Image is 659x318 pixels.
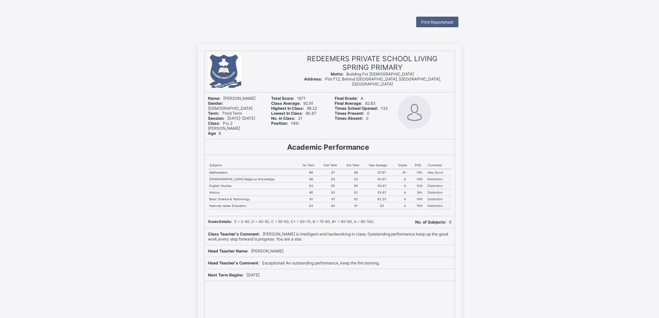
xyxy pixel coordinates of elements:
td: 93.33 [367,196,397,203]
td: Distinction [426,176,451,183]
span: 14th [271,121,299,126]
td: A [397,176,413,183]
td: 94 [301,203,322,209]
td: 94.67 [367,183,397,189]
span: [PERSON_NAME] is intelligent and hardworking in class. Outstanding performance keep up the good w... [208,232,448,241]
b: No. in Class: [271,116,295,121]
td: 95 [322,183,345,189]
td: 92 [345,189,367,196]
td: Distinction [426,196,451,203]
span: [PERSON_NAME] [208,248,283,253]
span: Building For [DEMOGRAPHIC_DATA] [331,72,414,77]
td: 96 [301,189,322,196]
b: Academic Performance [287,143,369,151]
td: 98 [301,176,322,183]
b: Session: [208,116,225,121]
b: Highest In Class: [271,106,304,111]
td: B+ [397,169,413,176]
td: 93 [345,176,367,183]
td: 17th [413,169,426,176]
span: 1671 [271,96,306,101]
td: 94 [301,183,322,189]
b: Class: [208,121,220,126]
td: Distinction [426,183,451,189]
td: 87.67 [367,169,397,176]
span: Print Reportsheet [421,20,453,25]
td: 93 [322,189,345,196]
td: 91 [301,196,322,203]
span: E = 0-40, D = 40-50, C = 50-60, C+ = 60-70, B = 70-80, B+ = 80-90, A = 90-100, [208,220,374,224]
span: 92.83 [335,101,376,106]
b: Age [208,131,216,136]
span: 21 [271,116,302,121]
td: National values Education [208,203,301,209]
td: 9th [413,189,426,196]
span: 80.67 [271,111,316,116]
b: Grade Details: [208,220,232,224]
td: English Studies [208,183,301,189]
th: POS [413,162,426,169]
span: Third Term [208,111,242,116]
td: 91 [345,203,367,209]
span: Exceptional! An outstanding performance, keep the fire burning. [208,260,380,265]
span: 6 [208,131,221,136]
td: Basic Science & Technology [208,196,301,203]
td: 14th [413,196,426,203]
b: Class Teacher's Comment: [208,232,260,237]
th: 2nd Term [322,162,345,169]
td: A [397,183,413,189]
b: No. of Subjects: [415,220,446,225]
b: Term: [208,111,219,116]
td: 15th [413,203,426,209]
th: Comment [426,162,451,169]
span: A [335,96,363,101]
td: 88 [345,169,367,176]
b: Gender: [208,101,224,106]
th: Grade [397,162,413,169]
td: 93.67 [367,189,397,196]
td: History [208,189,301,196]
td: A [397,189,413,196]
b: Total Score: [271,96,294,101]
span: [PERSON_NAME] [208,96,255,101]
b: Final Average: [335,101,362,106]
b: Motto: [331,72,344,77]
span: Pry 2 [PERSON_NAME] [208,121,240,131]
span: Plot F12, Behind [GEOGRAPHIC_DATA], [GEOGRAPHIC_DATA], [GEOGRAPHIC_DATA] [304,77,441,86]
b: Name: [208,96,221,101]
td: Mathematics [208,169,301,176]
td: 95 [345,183,367,189]
span: 0 [335,111,370,116]
td: Very Good [426,169,451,176]
span: [DATE]-[DATE] [208,116,255,121]
b: Final Grade: [335,96,358,101]
b: Head Teacher's Comment: [208,260,259,265]
b: Address: [304,77,322,81]
td: Distinction [426,189,451,196]
td: 94 [322,203,345,209]
td: 14th [413,176,426,183]
b: Lowest In Class: [271,111,303,116]
b: Times Present: [335,111,364,116]
td: [DEMOGRAPHIC_DATA] Religious Knowledge [208,176,301,183]
td: 97 [322,196,345,203]
td: 94.67 [367,176,397,183]
span: 0 [335,116,369,121]
td: Distinction [426,203,451,209]
td: A [397,196,413,203]
td: A [397,203,413,209]
b: Times Absent: [335,116,363,121]
span: 132 [335,106,388,111]
th: Subjects [208,162,301,169]
td: 93 [322,176,345,183]
b: Times School Opened: [335,106,378,111]
th: 3rd Term [345,162,367,169]
b: Position: [271,121,288,126]
span: [DEMOGRAPHIC_DATA] [208,101,252,111]
th: 1st Term [301,162,322,169]
span: 92.91 [271,101,313,106]
td: 93 [367,203,397,209]
b: Head Teacher Name: [208,248,248,253]
th: Year Average [367,162,397,169]
span: [DATE] [208,272,259,277]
